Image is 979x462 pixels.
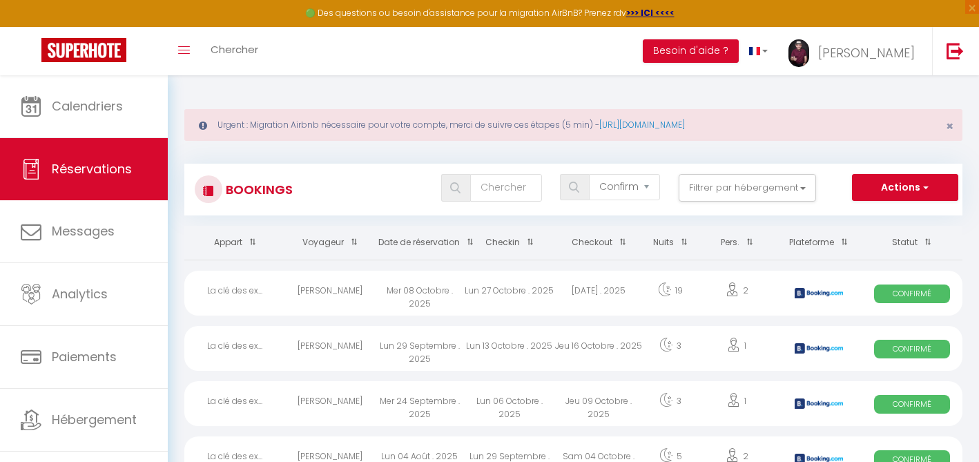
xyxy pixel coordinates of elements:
[200,27,269,75] a: Chercher
[554,226,643,260] th: Sort by checkout
[184,109,962,141] div: Urgent : Migration Airbnb nécessaire pour votre compte, merci de suivre ces étapes (5 min) -
[946,117,953,135] span: ×
[643,39,739,63] button: Besoin d'aide ?
[52,97,123,115] span: Calendriers
[679,174,817,202] button: Filtrer par hébergement
[778,27,932,75] a: ... [PERSON_NAME]
[947,42,964,59] img: logout
[776,226,862,260] th: Sort by channel
[52,411,137,428] span: Hébergement
[698,226,776,260] th: Sort by people
[946,120,953,133] button: Close
[852,174,958,202] button: Actions
[52,222,115,240] span: Messages
[52,160,132,177] span: Réservations
[626,7,675,19] a: >>> ICI <<<<
[52,348,117,365] span: Paiements
[41,38,126,62] img: Super Booking
[470,174,541,202] input: Chercher
[211,42,258,57] span: Chercher
[52,285,108,302] span: Analytics
[643,226,698,260] th: Sort by nights
[788,39,809,67] img: ...
[222,174,293,205] h3: Bookings
[375,226,465,260] th: Sort by booking date
[599,119,685,131] a: [URL][DOMAIN_NAME]
[818,44,915,61] span: [PERSON_NAME]
[184,226,286,260] th: Sort by rentals
[286,226,376,260] th: Sort by guest
[862,226,963,260] th: Sort by status
[465,226,554,260] th: Sort by checkin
